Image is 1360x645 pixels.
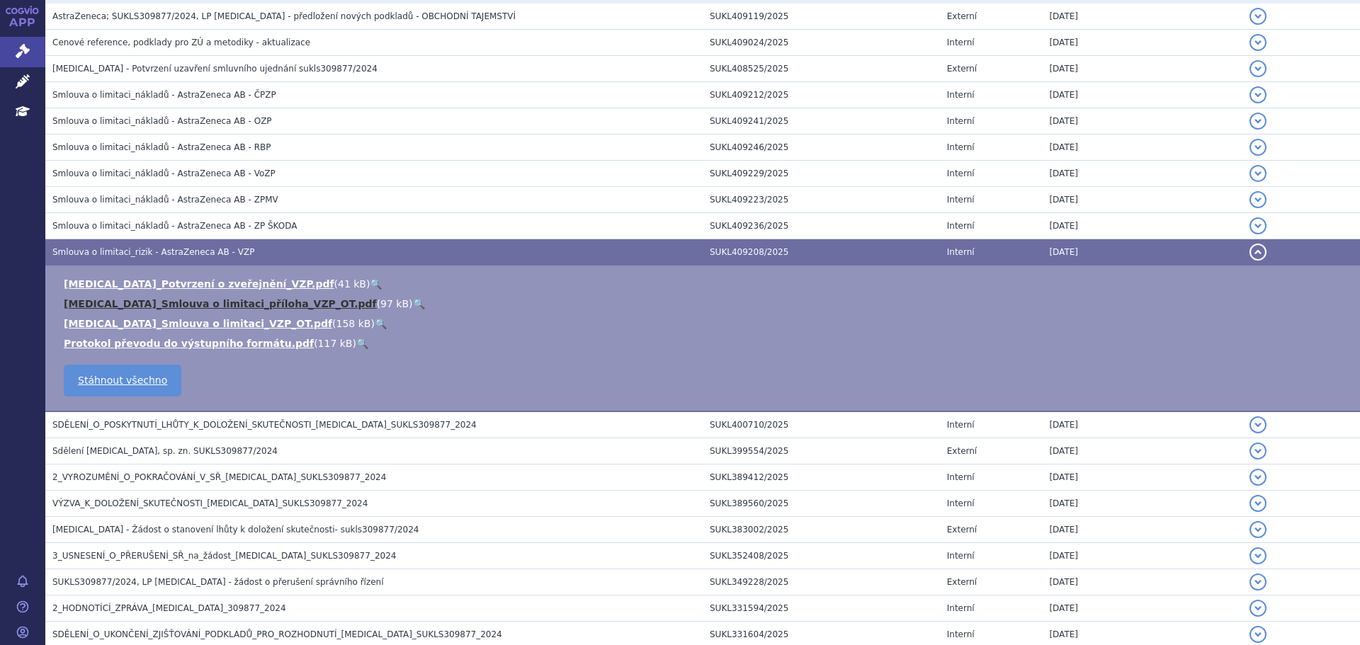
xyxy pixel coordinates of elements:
span: Interní [947,420,975,430]
td: SUKL399554/2025 [703,438,940,464]
a: [MEDICAL_DATA]_Smlouva o limitaci_příloha_VZP_OT.pdf [64,298,377,309]
td: SUKL409246/2025 [703,135,940,161]
span: Sdělení LYNPARZA, sp. zn. SUKLS309877/2024 [52,446,278,456]
span: Interní [947,472,975,482]
span: SUKLS309877/2024, LP LYNPARZA - žádost o přerušení správního řízení [52,577,384,587]
td: [DATE] [1042,517,1242,543]
a: Protokol převodu do výstupního formátu.pdf [64,338,314,349]
span: Smlouva o limitaci_rizik - AstraZeneca AB - VZP [52,247,254,257]
span: Smlouva o limitaci_nákladů - AstraZeneca AB - OZP [52,116,272,126]
td: [DATE] [1042,108,1242,135]
span: Interní [947,169,975,178]
span: Interní [947,603,975,613]
a: 🔍 [413,298,425,309]
td: SUKL408525/2025 [703,56,940,82]
td: [DATE] [1042,569,1242,595]
button: detail [1249,191,1266,208]
td: SUKL409241/2025 [703,108,940,135]
button: detail [1249,469,1266,486]
td: [DATE] [1042,438,1242,464]
span: SDĚLENÍ_O_UKONČENÍ_ZJIŠŤOVÁNÍ_PODKLADŮ_PRO_ROZHODNUTÍ_LYNPARZA_SUKLS309877_2024 [52,629,502,639]
a: 🔍 [370,278,382,290]
a: 🔍 [375,318,387,329]
li: ( ) [64,297,1346,311]
td: SUKL352408/2025 [703,543,940,569]
td: [DATE] [1042,4,1242,30]
span: SDĚLENÍ_O_POSKYTNUTÍ_LHŮTY_K_DOLOŽENÍ_SKUTEČNOSTI_LYNPARZA_SUKLS309877_2024 [52,420,477,430]
button: detail [1249,443,1266,460]
span: 3_USNESENÍ_O_PŘERUŠENÍ_SŘ_na_žádost_LYNPARZA_SUKLS309877_2024 [52,551,396,561]
span: 158 kB [336,318,371,329]
button: detail [1249,217,1266,234]
span: Interní [947,142,975,152]
span: Smlouva o limitaci_nákladů - AstraZeneca AB - ZPMV [52,195,278,205]
button: detail [1249,8,1266,25]
td: SUKL400710/2025 [703,411,940,438]
td: [DATE] [1042,56,1242,82]
a: [MEDICAL_DATA]_Potvrzení o zveřejnění_VZP.pdf [64,278,334,290]
span: LYNPARZA - Žádost o stanovení lhůty k doložení skutečnosti- sukls309877/2024 [52,525,419,535]
span: Interní [947,116,975,126]
button: detail [1249,244,1266,261]
button: detail [1249,86,1266,103]
button: detail [1249,60,1266,77]
a: [MEDICAL_DATA]_Smlouva o limitaci_VZP_OT.pdf [64,318,332,329]
span: Smlouva o limitaci_nákladů - AstraZeneca AB - ZP ŠKODA [52,221,297,231]
td: [DATE] [1042,187,1242,213]
td: [DATE] [1042,135,1242,161]
td: [DATE] [1042,213,1242,239]
span: Interní [947,247,975,257]
td: [DATE] [1042,595,1242,622]
button: detail [1249,521,1266,538]
td: [DATE] [1042,82,1242,108]
span: 41 kB [338,278,366,290]
span: Interní [947,38,975,47]
td: SUKL409223/2025 [703,187,940,213]
span: Externí [947,577,977,587]
td: SUKL383002/2025 [703,517,940,543]
span: Interní [947,221,975,231]
td: SUKL409208/2025 [703,239,940,266]
td: [DATE] [1042,464,1242,491]
td: SUKL409024/2025 [703,30,940,56]
button: detail [1249,416,1266,433]
li: ( ) [64,336,1346,350]
button: detail [1249,113,1266,130]
span: VÝZVA_K_DOLOŽENÍ_SKUTEČNOSTI_LYNPARZA_SUKLS309877_2024 [52,498,368,508]
td: [DATE] [1042,161,1242,187]
td: SUKL389412/2025 [703,464,940,491]
span: Smlouva o limitaci_nákladů - AstraZeneca AB - ČPZP [52,90,276,100]
span: Interní [947,551,975,561]
button: detail [1249,547,1266,564]
td: [DATE] [1042,239,1242,266]
span: Externí [947,64,977,74]
td: SUKL409229/2025 [703,161,940,187]
span: Interní [947,629,975,639]
td: SUKL331594/2025 [703,595,940,622]
li: ( ) [64,277,1346,291]
button: detail [1249,139,1266,156]
span: Interní [947,90,975,100]
td: [DATE] [1042,491,1242,517]
button: detail [1249,626,1266,643]
span: 97 kB [380,298,409,309]
td: [DATE] [1042,543,1242,569]
span: Externí [947,446,977,456]
button: detail [1249,573,1266,590]
td: SUKL409119/2025 [703,4,940,30]
td: [DATE] [1042,411,1242,438]
span: Cenové reference, podklady pro ZÚ a metodiky - aktualizace [52,38,310,47]
span: LYNPARZA - Potvrzení uzavření smluvního ujednání sukls309877/2024 [52,64,378,74]
span: Smlouva o limitaci_nákladů - AstraZeneca AB - VoZP [52,169,276,178]
button: detail [1249,495,1266,512]
span: AstraZeneca; SUKLS309877/2024, LP LYNPARZA - předložení nových podkladů - OBCHODNÍ TAJEMSTVÍ [52,11,516,21]
a: 🔍 [356,338,368,349]
span: 2_VYROZUMĚNÍ_O_POKRAČOVÁNÍ_V_SŘ_LYNPARZA_SUKLS309877_2024 [52,472,386,482]
td: SUKL409236/2025 [703,213,940,239]
span: 117 kB [318,338,353,349]
span: Interní [947,498,975,508]
td: [DATE] [1042,30,1242,56]
button: detail [1249,34,1266,51]
td: SUKL389560/2025 [703,491,940,517]
td: SUKL409212/2025 [703,82,940,108]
